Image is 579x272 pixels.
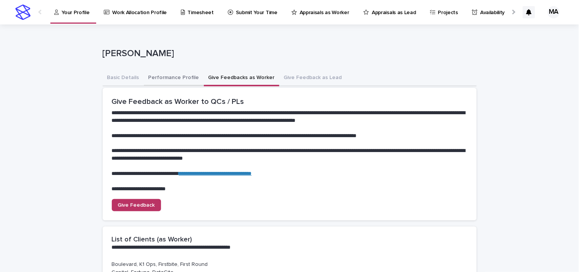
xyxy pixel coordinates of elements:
a: Give Feedback [112,199,161,211]
img: stacker-logo-s-only.png [15,5,31,20]
button: Basic Details [103,70,144,86]
button: Performance Profile [144,70,204,86]
h2: Give Feedback as Worker to QCs / PLs [112,97,468,106]
button: Give Feedback as Lead [279,70,347,86]
button: Give Feedbacks as Worker [204,70,279,86]
div: MA [548,6,560,18]
span: Give Feedback [118,202,155,208]
p: [PERSON_NAME] [103,48,474,59]
h2: List of Clients (as Worker) [112,236,192,244]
